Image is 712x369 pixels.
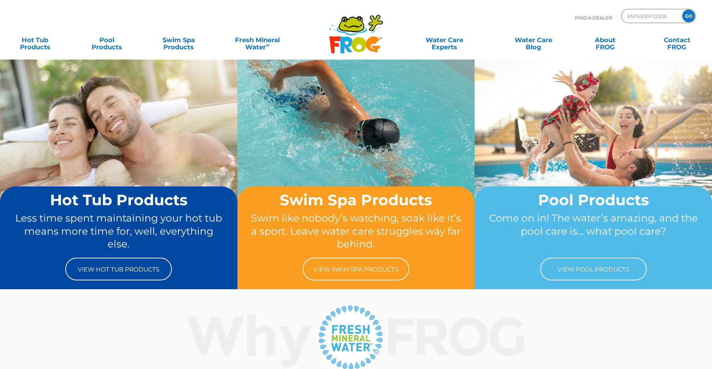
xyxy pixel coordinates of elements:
a: View Swim Spa Products [303,258,409,280]
a: View Pool Products [540,258,647,280]
p: Find A Dealer [575,9,612,27]
a: PoolProducts [79,33,135,47]
h2: Hot Tub Products [13,192,224,208]
a: View Hot Tub Products [65,258,172,280]
input: Zip Code Form [627,11,675,21]
a: Fresh MineralWater∞ [223,33,292,47]
a: Hot TubProducts [7,33,63,47]
h2: Swim Spa Products [251,192,461,208]
p: Less time spent maintaining your hot tub means more time for, well, everything else. [13,212,224,251]
a: Water CareExperts [399,33,490,47]
a: Water CareBlog [505,33,561,47]
h2: Pool Products [488,192,699,208]
input: GO [682,10,695,22]
img: home-banner-pool-short [475,59,712,236]
a: ContactFROG [649,33,705,47]
a: Swim SpaProducts [150,33,206,47]
p: Swim like nobody’s watching, soak like it’s a sport. Leave water care struggles way far behind. [251,212,461,251]
p: Come on in! The water’s amazing, and the pool care is… what pool care? [488,212,699,251]
img: home-banner-swim-spa-short [237,59,475,236]
a: AboutFROG [577,33,633,47]
sup: ∞ [266,42,269,48]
